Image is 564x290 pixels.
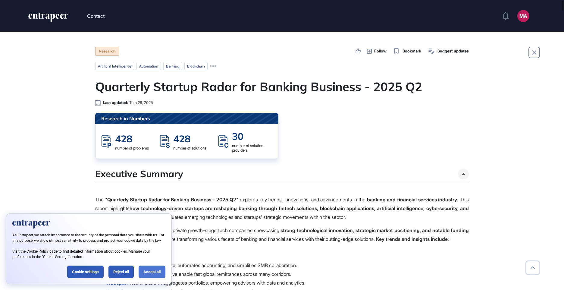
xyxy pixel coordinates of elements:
span: Suggest updates [437,48,469,54]
button: MA [517,10,529,22]
h4: Executive Summary [95,168,183,179]
li: blockchain [184,62,208,70]
strong: banking and financial services industry [367,197,457,203]
span: : [448,236,449,242]
span: . These companies are transforming various facets of banking and financial services with their cu... [127,236,376,242]
a: entrapeer-logo [28,13,69,24]
div: 428 [173,133,206,145]
span: " explores key trends, innovations, and advancements in the [236,197,367,203]
span: startups and private growth-stage tech companies showcasing [145,227,280,233]
div: Last updated: [103,100,153,105]
li: banking [163,62,182,70]
button: Suggest updates [427,47,469,55]
strong: how technology-driven startups are reshaping banking through fintech solutions, blockchain applic... [95,205,469,220]
span: Tem 28, 2025 [129,100,153,105]
strong: strong technological innovation, strategic market positioning, and notable funding achievements [95,227,469,242]
li: automation [136,62,161,70]
span: Bookmark [403,48,421,54]
span: The " [95,197,107,203]
div: number of solution providers [232,143,272,153]
button: Bookmark [393,47,421,55]
li: : WorldRemit and Sendwave enable fast global remittances across many corridors. [100,270,469,279]
button: Contact [87,12,105,20]
div: 30 [232,130,272,142]
li: : Wealth platform aggregates portfolios, empowering advisors with data and analytics. [100,279,469,287]
li: : Centralizes finance, automates accounting, and simplifies SMB collaboration. [100,261,469,270]
strong: Key trends and insights include [376,236,448,242]
li: artificial intelligence [95,62,134,70]
div: Research [95,47,119,56]
div: Research in Numbers [95,113,278,124]
span: . It also evaluates emerging technologies and startups' strategic movements within the sector. [147,214,346,220]
h1: Quarterly Startup Radar for Banking Business - 2025 Q2 [95,79,469,94]
div: number of solutions [173,146,206,150]
button: Follow [367,48,387,55]
div: 428 [115,133,149,145]
span: Follow [374,48,387,54]
div: number of problems [115,146,149,150]
a: Addepar [107,280,127,286]
strong: Quarterly Startup Radar for Banking Business - 2025 Q2 [107,197,237,203]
